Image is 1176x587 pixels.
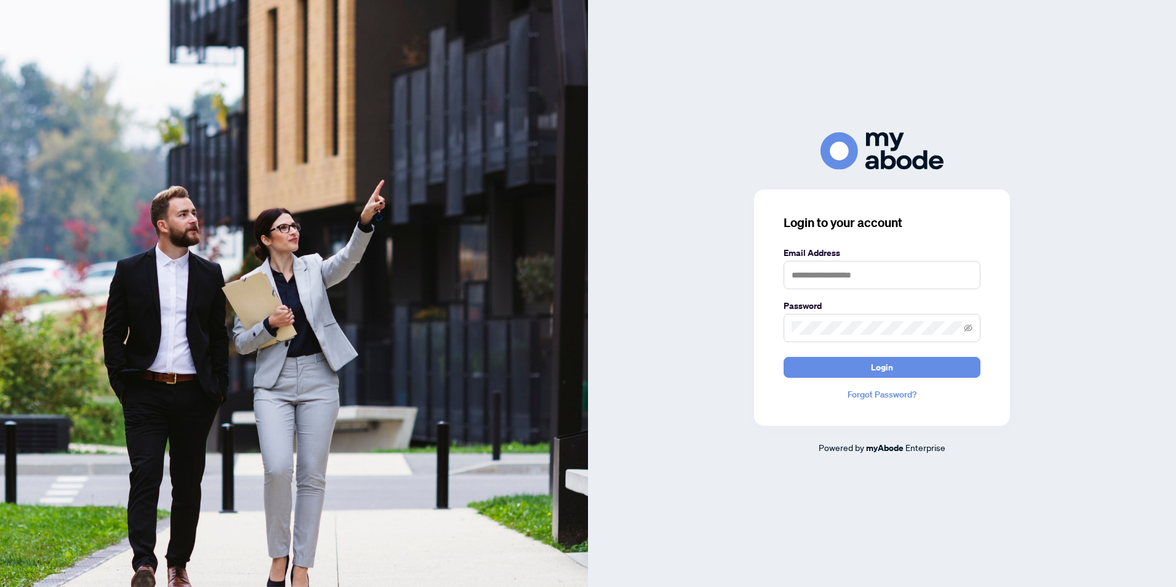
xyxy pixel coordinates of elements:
a: myAbode [866,441,904,455]
label: Email Address [784,246,980,260]
label: Password [784,299,980,313]
a: Forgot Password? [784,388,980,401]
span: Login [871,357,893,377]
span: eye-invisible [964,324,972,332]
h3: Login to your account [784,214,980,231]
img: ma-logo [820,132,944,170]
button: Login [784,357,980,378]
span: Powered by [819,442,864,453]
span: Enterprise [905,442,945,453]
